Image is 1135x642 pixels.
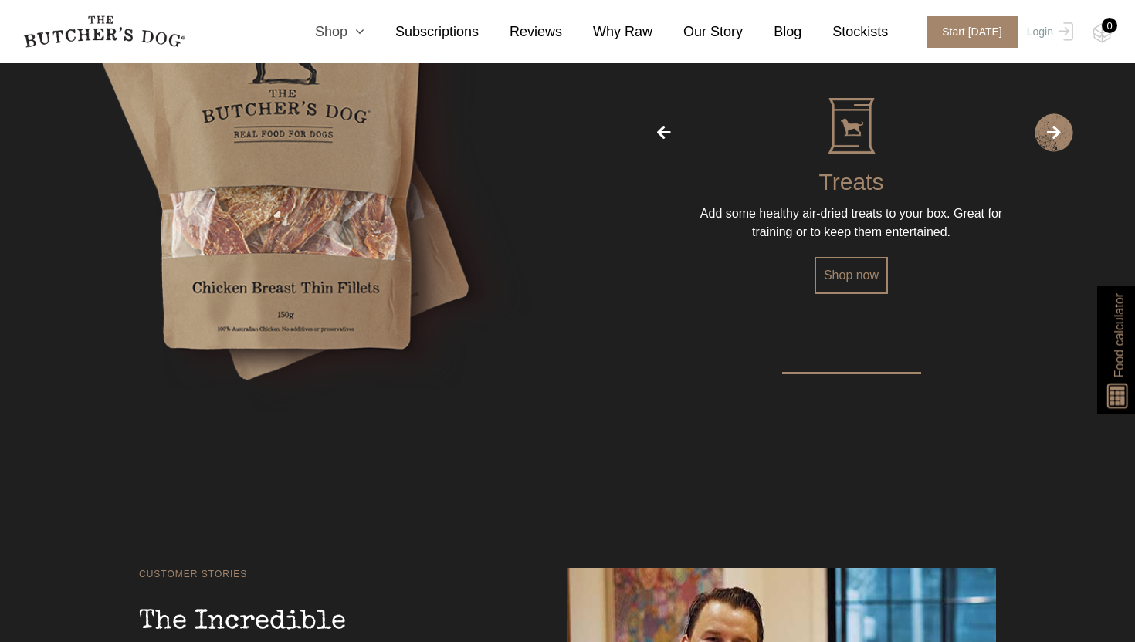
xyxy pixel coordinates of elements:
[1023,16,1073,48] a: Login
[819,157,884,204] div: Treats
[801,22,888,42] a: Stockists
[364,22,479,42] a: Subscriptions
[645,113,683,152] span: Previous
[815,257,888,294] a: Shop now
[479,22,562,42] a: Reviews
[1102,18,1117,33] div: 0
[1093,23,1112,43] img: TBD_Cart-Empty.png
[284,22,364,42] a: Shop
[927,16,1018,48] span: Start [DATE]
[911,16,1023,48] a: Start [DATE]
[743,22,801,42] a: Blog
[652,22,743,42] a: Our Story
[562,22,652,42] a: Why Raw
[1110,293,1128,377] span: Food calculator
[697,204,1006,242] div: Add some healthy air-dried treats to your box. Great for training or to keep them entertained.
[139,567,996,581] div: CUSTOMER STORIES
[1035,113,1073,152] span: Next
